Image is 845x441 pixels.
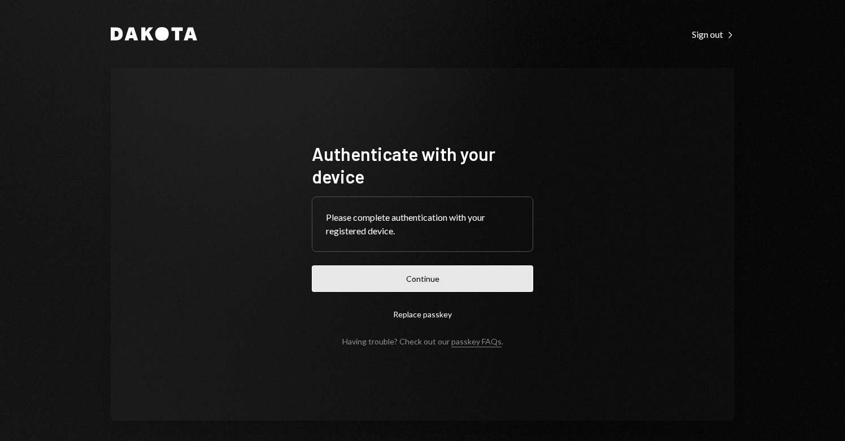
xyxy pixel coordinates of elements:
h1: Authenticate with your device [312,142,533,187]
a: passkey FAQs [451,337,502,347]
a: Sign out [692,28,734,40]
button: Continue [312,265,533,292]
button: Replace passkey [312,301,533,328]
div: Please complete authentication with your registered device. [326,211,519,238]
div: Sign out [692,29,734,40]
div: Having trouble? Check out our . [342,337,503,346]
